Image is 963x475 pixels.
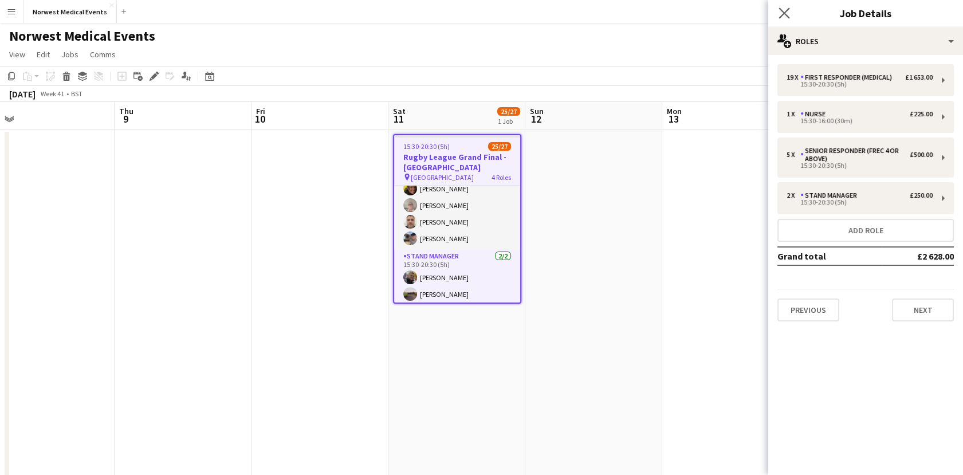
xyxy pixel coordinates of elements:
[23,1,117,23] button: Norwest Medical Events
[800,110,830,118] div: Nurse
[403,142,450,151] span: 15:30-20:30 (5h)
[905,73,933,81] div: £1 653.00
[777,247,882,265] td: Grand total
[71,89,82,98] div: BST
[38,89,66,98] span: Week 41
[787,81,933,87] div: 15:30-20:30 (5h)
[394,152,520,172] h3: Rugby League Grand Final - [GEOGRAPHIC_DATA]
[768,28,963,55] div: Roles
[800,147,910,163] div: Senior Responder (FREC 4 or Above)
[393,134,521,304] app-job-card: 15:30-20:30 (5h)25/27Rugby League Grand Final - [GEOGRAPHIC_DATA] [GEOGRAPHIC_DATA]4 Roles Senior...
[787,151,800,159] div: 5 x
[910,191,933,199] div: £250.00
[800,191,862,199] div: Stand Manager
[254,112,265,125] span: 10
[787,163,933,168] div: 15:30-20:30 (5h)
[787,191,800,199] div: 2 x
[411,173,474,182] span: [GEOGRAPHIC_DATA]
[5,47,30,62] a: View
[9,49,25,60] span: View
[800,73,897,81] div: First Responder (Medical)
[882,247,954,265] td: £2 628.00
[394,250,520,305] app-card-role: Stand Manager2/215:30-20:30 (5h)[PERSON_NAME][PERSON_NAME]
[787,118,933,124] div: 15:30-16:00 (30m)
[667,106,682,116] span: Mon
[393,106,406,116] span: Sat
[892,299,954,321] button: Next
[394,144,520,250] app-card-role: Senior Responder (FREC 4 or Above)5/515:30-20:30 (5h)[PERSON_NAME] Doctor[PERSON_NAME][PERSON_NAM...
[9,88,36,100] div: [DATE]
[119,106,133,116] span: Thu
[768,6,963,21] h3: Job Details
[492,173,511,182] span: 4 Roles
[498,117,520,125] div: 1 Job
[488,142,511,151] span: 25/27
[910,151,933,159] div: £500.00
[256,106,265,116] span: Fri
[57,47,83,62] a: Jobs
[787,199,933,205] div: 15:30-20:30 (5h)
[32,47,54,62] a: Edit
[497,107,520,116] span: 25/27
[665,112,682,125] span: 13
[9,28,155,45] h1: Norwest Medical Events
[61,49,78,60] span: Jobs
[85,47,120,62] a: Comms
[787,73,800,81] div: 19 x
[90,49,116,60] span: Comms
[530,106,544,116] span: Sun
[391,112,406,125] span: 11
[37,49,50,60] span: Edit
[910,110,933,118] div: £225.00
[528,112,544,125] span: 12
[117,112,133,125] span: 9
[777,219,954,242] button: Add role
[777,299,839,321] button: Previous
[787,110,800,118] div: 1 x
